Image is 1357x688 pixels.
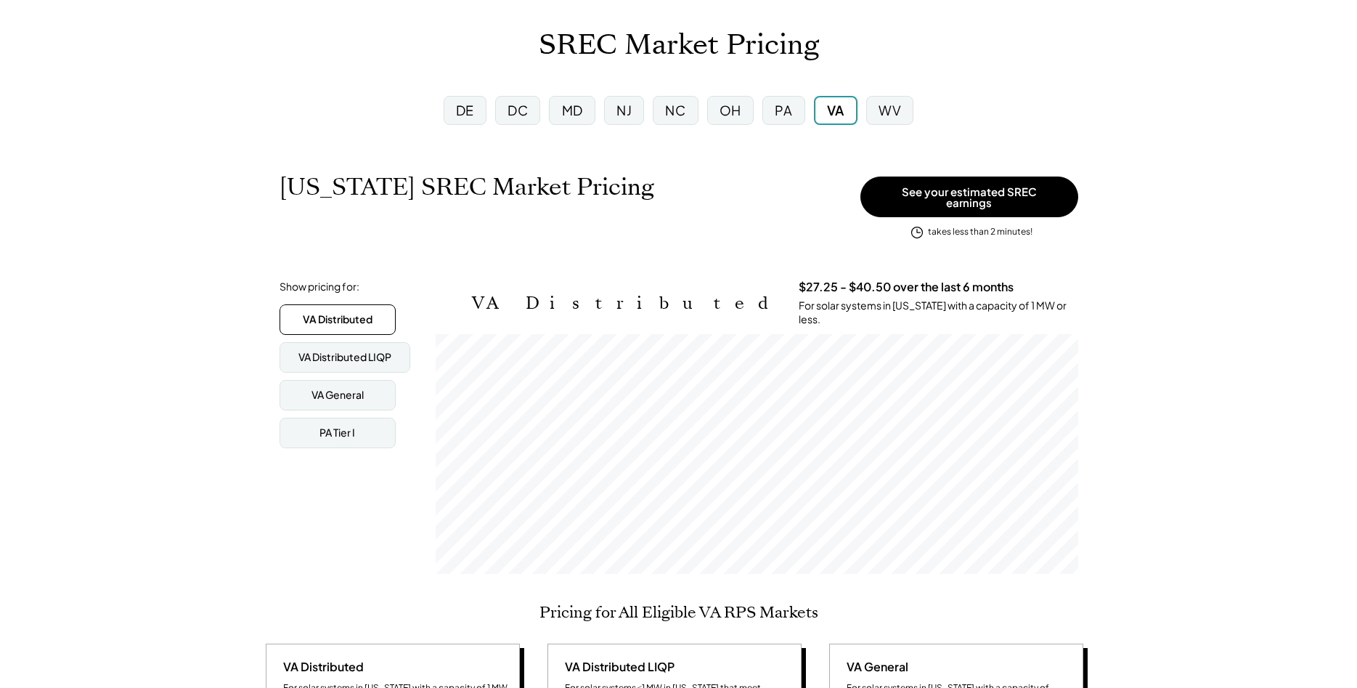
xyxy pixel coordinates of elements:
[539,28,819,62] h1: SREC Market Pricing
[928,226,1032,238] div: takes less than 2 minutes!
[775,101,792,119] div: PA
[562,101,583,119] div: MD
[665,101,685,119] div: NC
[879,101,901,119] div: WV
[311,388,364,402] div: VA General
[508,101,528,119] div: DC
[303,312,372,327] div: VA Distributed
[280,280,359,294] div: Show pricing for:
[860,177,1078,217] button: See your estimated SREC earnings
[280,173,654,201] h1: [US_STATE] SREC Market Pricing
[841,659,908,675] div: VA General
[799,299,1078,327] div: For solar systems in [US_STATE] with a capacity of 1 MW or less.
[456,101,474,119] div: DE
[616,101,632,119] div: NJ
[827,101,844,119] div: VA
[720,101,741,119] div: OH
[298,350,391,365] div: VA Distributed LIQP
[539,603,818,622] h2: Pricing for All Eligible VA RPS Markets
[472,293,777,314] h2: VA Distributed
[277,659,364,675] div: VA Distributed
[559,659,675,675] div: VA Distributed LIQP
[799,280,1014,295] h3: $27.25 - $40.50 over the last 6 months
[319,426,355,440] div: PA Tier I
